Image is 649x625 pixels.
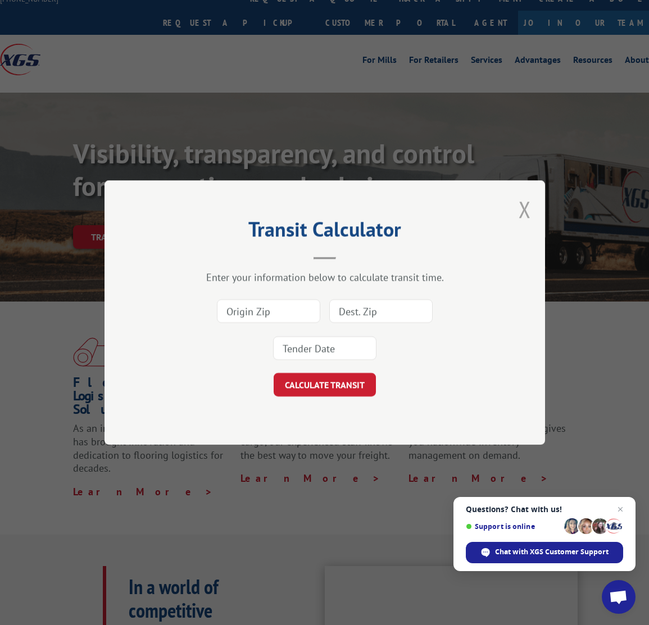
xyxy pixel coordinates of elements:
[217,299,320,323] input: Origin Zip
[602,580,636,614] div: Open chat
[466,522,560,531] span: Support is online
[466,505,623,514] span: Questions? Chat with us!
[329,299,433,323] input: Dest. Zip
[519,194,531,224] button: Close modal
[495,547,609,557] span: Chat with XGS Customer Support
[273,336,376,360] input: Tender Date
[161,221,489,243] h2: Transit Calculator
[614,503,627,516] span: Close chat
[274,373,376,396] button: CALCULATE TRANSIT
[466,542,623,563] div: Chat with XGS Customer Support
[161,271,489,284] div: Enter your information below to calculate transit time.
